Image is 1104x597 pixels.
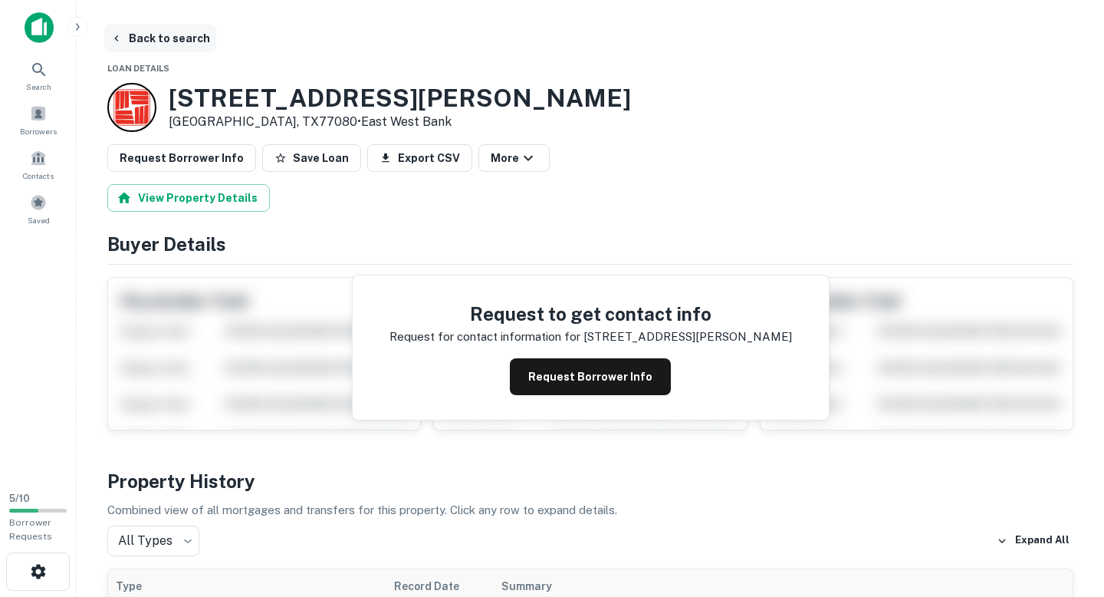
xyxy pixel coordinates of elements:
span: Loan Details [107,64,169,73]
h4: Buyer Details [107,230,1073,258]
p: Combined view of all mortgages and transfers for this property. Click any row to expand details. [107,501,1073,519]
button: More [478,144,550,172]
a: East West Bank [361,114,452,129]
span: Borrower Requests [9,517,52,542]
h4: Property History [107,467,1073,495]
a: Contacts [5,143,72,185]
h4: Request to get contact info [389,300,792,328]
span: Contacts [23,170,54,182]
p: [STREET_ADDRESS][PERSON_NAME] [583,328,792,346]
div: All Types [107,526,199,556]
img: capitalize-icon.png [25,12,54,43]
p: [GEOGRAPHIC_DATA], TX77080 • [169,113,631,131]
a: Saved [5,188,72,229]
button: Save Loan [262,144,361,172]
button: Request Borrower Info [107,144,256,172]
h3: [STREET_ADDRESS][PERSON_NAME] [169,84,631,113]
a: Borrowers [5,99,72,140]
span: Search [26,81,51,93]
span: Borrowers [20,125,57,137]
a: Search [5,54,72,96]
button: View Property Details [107,184,270,212]
button: Back to search [104,25,216,52]
button: Expand All [993,529,1073,552]
iframe: Chat Widget [1027,474,1104,548]
span: Saved [28,214,50,226]
p: Request for contact information for [389,328,580,346]
span: 5 / 10 [9,493,30,504]
button: Request Borrower Info [510,358,671,395]
button: Export CSV [367,144,472,172]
